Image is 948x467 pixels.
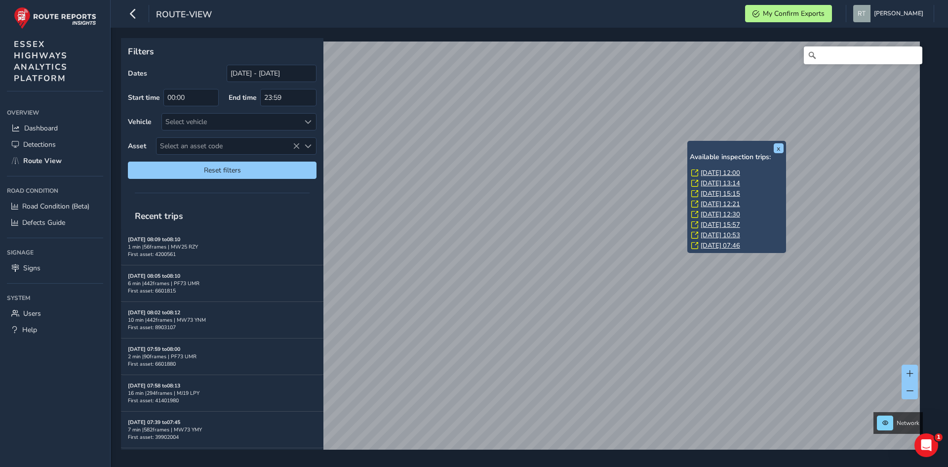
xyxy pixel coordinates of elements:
span: My Confirm Exports [763,9,825,18]
a: [DATE] 12:21 [701,200,740,209]
canvas: Map [124,42,920,461]
input: Search [804,46,922,64]
a: [DATE] 12:00 [701,169,740,177]
span: First asset: 39902004 [128,433,179,441]
span: 1 [935,433,943,441]
span: [PERSON_NAME] [874,5,923,22]
div: 1 min | 56 frames | MW25 RZY [128,243,316,251]
img: rr logo [14,7,96,29]
a: Users [7,305,103,322]
span: Help [22,325,37,335]
strong: [DATE] 07:39 to 07:45 [128,419,180,426]
a: [DATE] 13:08 [701,252,740,260]
a: [DATE] 15:15 [701,189,740,198]
a: Defects Guide [7,214,103,231]
button: [PERSON_NAME] [853,5,927,22]
a: Help [7,322,103,338]
a: [DATE] 07:46 [701,241,740,250]
span: Select an asset code [157,138,300,154]
p: Filters [128,45,316,58]
div: Signage [7,245,103,260]
div: System [7,291,103,305]
div: Overview [7,105,103,120]
span: First asset: 4200561 [128,251,176,258]
span: Road Condition (Beta) [22,202,89,211]
span: First asset: 41401980 [128,397,179,404]
a: [DATE] 13:14 [701,179,740,188]
span: Signs [23,263,40,273]
div: 6 min | 442 frames | PF73 UMR [128,280,316,287]
div: 16 min | 294 frames | MJ19 LPY [128,389,316,397]
strong: [DATE] 08:05 to 08:10 [128,272,180,280]
span: ESSEX HIGHWAYS ANALYTICS PLATFORM [14,39,68,84]
div: Select vehicle [162,114,300,130]
label: End time [229,93,257,102]
div: 2 min | 90 frames | PF73 UMR [128,353,316,360]
label: Dates [128,69,147,78]
div: Road Condition [7,183,103,198]
label: Start time [128,93,160,102]
span: Defects Guide [22,218,65,227]
strong: [DATE] 07:59 to 08:00 [128,345,180,353]
span: Users [23,309,41,318]
h6: Available inspection trips: [690,153,784,162]
a: Road Condition (Beta) [7,198,103,214]
a: [DATE] 15:57 [701,220,740,229]
span: First asset: 6601880 [128,360,176,368]
a: Route View [7,153,103,169]
span: Reset filters [135,166,309,175]
span: Dashboard [24,124,58,133]
span: route-view [156,8,212,22]
span: Network [897,419,919,427]
label: Vehicle [128,117,152,127]
img: diamond-layout [853,5,870,22]
a: [DATE] 10:53 [701,231,740,240]
span: Recent trips [128,203,190,229]
strong: [DATE] 08:09 to 08:10 [128,236,180,243]
span: First asset: 6601815 [128,287,176,295]
div: 7 min | 582 frames | MW73 YMY [128,426,316,433]
a: Dashboard [7,120,103,136]
iframe: Intercom live chat [914,433,938,457]
label: Asset [128,141,146,151]
button: Reset filters [128,162,316,179]
span: First asset: 8903107 [128,324,176,331]
a: [DATE] 12:30 [701,210,740,219]
a: Signs [7,260,103,276]
strong: [DATE] 08:02 to 08:12 [128,309,180,316]
button: x [774,143,784,153]
strong: [DATE] 07:58 to 08:13 [128,382,180,389]
a: Detections [7,136,103,153]
span: Detections [23,140,56,149]
div: 10 min | 442 frames | MW73 YNM [128,316,316,324]
div: Select an asset code [300,138,316,154]
span: Route View [23,156,62,166]
button: My Confirm Exports [745,5,832,22]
